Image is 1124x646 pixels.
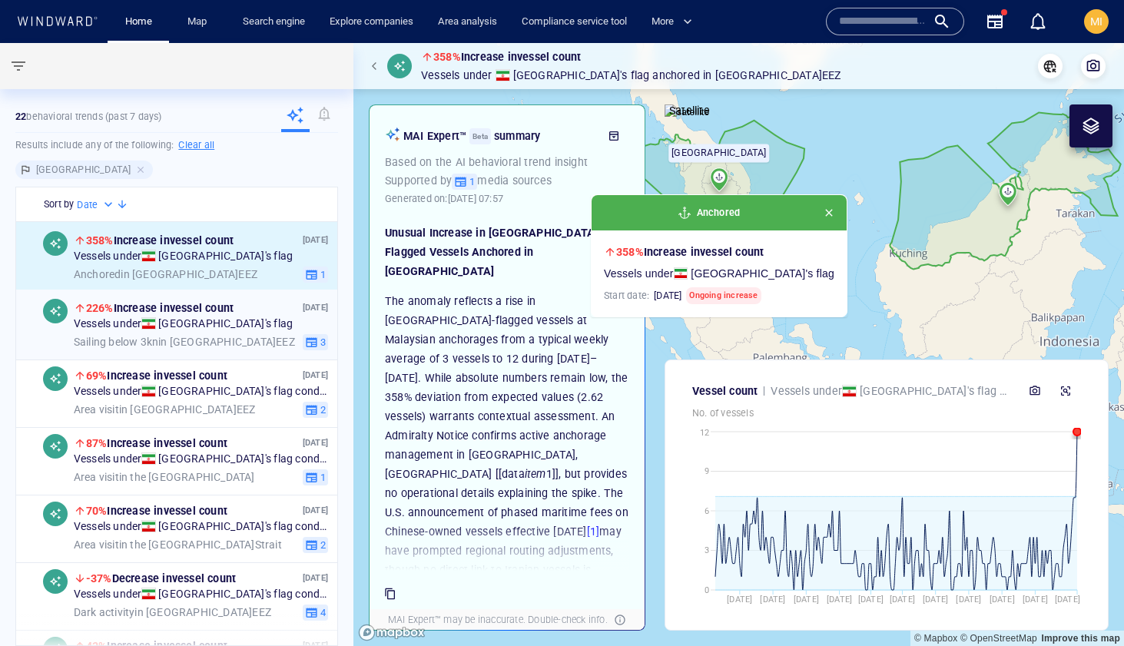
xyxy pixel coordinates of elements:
span: 70% [86,505,108,517]
span: Area visit [74,471,119,483]
a: Mapbox [914,633,957,644]
a: Area analysis [432,8,503,35]
p: Generated on: [385,190,503,207]
iframe: Chat [1059,577,1112,634]
button: Map [175,8,224,35]
strong: 22 [15,111,26,122]
span: 358% [86,234,114,247]
button: MI [1081,6,1112,37]
a: [1] [587,525,600,538]
a: Map [181,8,218,35]
span: in the [GEOGRAPHIC_DATA] Strait [74,538,282,552]
p: [DATE] [303,571,328,586]
span: 358% [616,246,644,258]
h6: Start date: [604,287,761,304]
span: Increase in vessel count [86,302,234,314]
span: Sailing below 3kn [74,336,158,348]
tspan: 12 [700,428,709,438]
span: Increase in vessel count [86,234,234,247]
span: Decrease in vessel count [86,572,236,585]
button: 1 [303,469,328,486]
tspan: [DATE] [1023,595,1048,605]
button: 2 [303,402,328,419]
span: Increase in vessel count [616,246,764,258]
div: [GEOGRAPHIC_DATA] [15,161,153,179]
span: More [652,13,692,31]
span: Increase in vessel count [86,369,227,382]
a: Map feedback [1041,633,1120,644]
a: OpenStreetMap [960,633,1037,644]
span: [DATE] 07:57 [448,193,503,204]
span: Vessels under [GEOGRAPHIC_DATA] 's flag [604,267,834,281]
span: MI [1090,15,1102,28]
span: Vessels under [GEOGRAPHIC_DATA] 's flag conducting: [74,521,328,535]
span: Increase in vessel count [86,505,227,517]
span: Vessels under [GEOGRAPHIC_DATA] 's flag [74,318,293,332]
p: [DATE] [303,369,328,383]
p: [DATE] [303,301,328,316]
p: behavioral trends (Past 7 days) [15,110,162,124]
div: Notification center [1029,12,1047,31]
h6: Sort by [44,197,74,212]
canvas: Map [353,43,1124,646]
p: MAI Expert™ summary [403,127,597,145]
span: 87% [86,437,108,449]
tspan: [DATE] [858,595,884,605]
p: Based on the AI behavioral trend insight [385,153,629,171]
img: satellite [665,104,710,120]
div: Beta [469,128,491,144]
a: Search engine [237,8,311,35]
tspan: [DATE] [990,595,1015,605]
span: in [GEOGRAPHIC_DATA] EEZ [74,336,295,350]
button: 4 [303,605,328,621]
tspan: [DATE] [890,595,915,605]
span: 1 [318,471,326,485]
span: 1 [318,268,326,282]
p: Vessel count [692,382,758,400]
span: 358% [433,51,461,63]
button: Home [114,8,163,35]
span: 69% [86,369,108,382]
span: -37% [86,572,112,585]
a: Explore companies [323,8,419,35]
span: Anchored [652,66,700,84]
div: MAI Expert™ may be inaccurate. Double-check info. [385,610,611,630]
button: 1 [303,267,328,283]
a: Mapbox logo [358,624,426,641]
p: [DATE] [303,504,328,518]
h6: Date [77,197,98,213]
span: Ongoing increase [686,287,761,304]
tspan: [DATE] [760,595,785,605]
span: 3 [318,336,326,350]
span: 4 [318,606,326,620]
span: Increase in vessel count [433,51,581,63]
a: Compliance service tool [516,8,633,35]
span: Dark activity [74,606,135,618]
p: No. of vessels [692,406,1081,420]
button: More [645,8,705,35]
span: Area visit [74,403,119,416]
button: 1 [452,174,477,190]
span: in the [GEOGRAPHIC_DATA] [74,471,255,485]
h6: [DATE] [654,288,681,303]
tspan: 0 [705,585,709,595]
p: [DATE] [303,436,328,451]
span: Vessels under [GEOGRAPHIC_DATA] 's flag conducting: [74,588,328,602]
span: Area visit [74,538,119,551]
tspan: [DATE] [956,595,981,605]
h2: Unusual Increase in [GEOGRAPHIC_DATA]-Flagged Vessels Anchored in [GEOGRAPHIC_DATA] [385,224,629,281]
span: 1 [467,175,475,189]
p: Satellite [669,101,710,120]
div: Date [77,197,116,213]
tspan: [DATE] [727,595,752,605]
span: 2 [318,403,326,417]
span: Vessels under [GEOGRAPHIC_DATA] 's flag conducting: [74,386,328,399]
span: in [GEOGRAPHIC_DATA] EEZ [74,403,256,417]
span: Anchored [697,205,741,220]
a: Home [119,8,158,35]
p: Supported by media sources [385,171,629,190]
tspan: [DATE] [827,595,852,605]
